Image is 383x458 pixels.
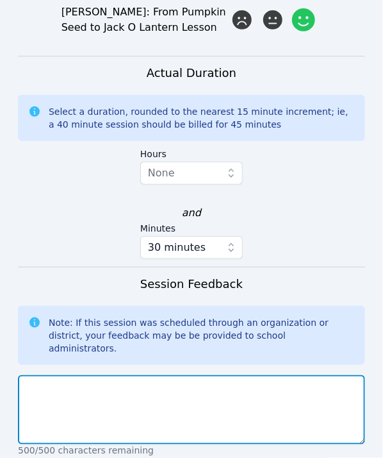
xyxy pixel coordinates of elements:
[148,167,175,179] span: None
[140,275,243,293] h3: Session Feedback
[140,162,243,185] button: None
[148,240,206,255] span: 30 minutes
[140,221,243,236] label: Minutes
[140,146,243,162] label: Hours
[49,316,355,355] div: Note: If this session was scheduled through an organization or district, your feedback may be be ...
[61,4,230,35] div: [PERSON_NAME]: From Pumpkin Seed to Jack O Lantern Lesson
[140,236,243,259] button: 30 minutes
[18,445,365,457] p: 500/500 characters remaining
[49,105,355,131] div: Select a duration, rounded to the nearest 15 minute increment; ie, a 40 minute session should be ...
[182,205,201,221] div: and
[147,64,236,82] h3: Actual Duration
